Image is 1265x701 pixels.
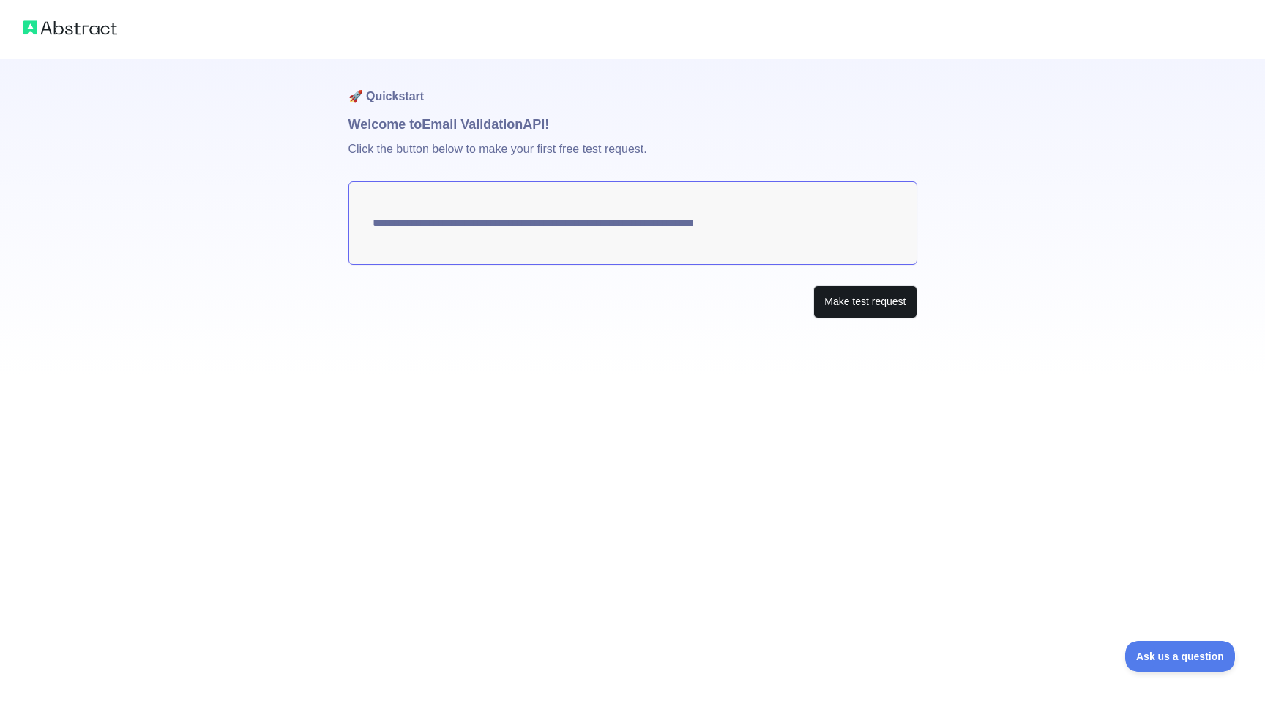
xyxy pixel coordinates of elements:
[348,135,917,181] p: Click the button below to make your first free test request.
[23,18,117,38] img: Abstract logo
[1125,641,1236,672] iframe: Toggle Customer Support
[813,285,917,318] button: Make test request
[348,114,917,135] h1: Welcome to Email Validation API!
[348,59,917,114] h1: 🚀 Quickstart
